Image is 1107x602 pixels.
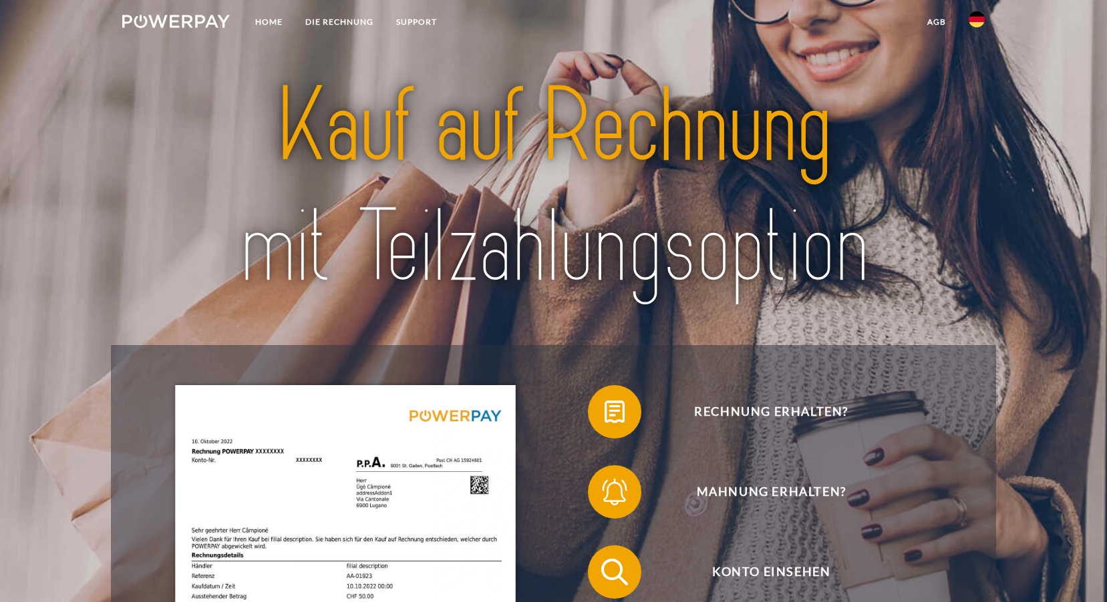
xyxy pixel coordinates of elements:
[598,395,631,428] img: qb_bill.svg
[916,10,957,34] a: agb
[588,465,935,519] button: Mahnung erhalten?
[588,385,935,438] button: Rechnung erhalten?
[244,10,294,34] a: Home
[607,385,935,438] span: Rechnung erhalten?
[607,465,935,519] span: Mahnung erhalten?
[588,545,935,599] button: Konto einsehen
[598,555,631,589] img: qb_search.svg
[122,15,230,28] img: logo-powerpay-white.svg
[294,10,385,34] a: DIE RECHNUNG
[969,11,985,27] img: de
[607,545,935,599] span: Konto einsehen
[385,10,448,34] a: SUPPORT
[164,60,942,313] img: title-powerpay_de.svg
[598,475,631,509] img: qb_bell.svg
